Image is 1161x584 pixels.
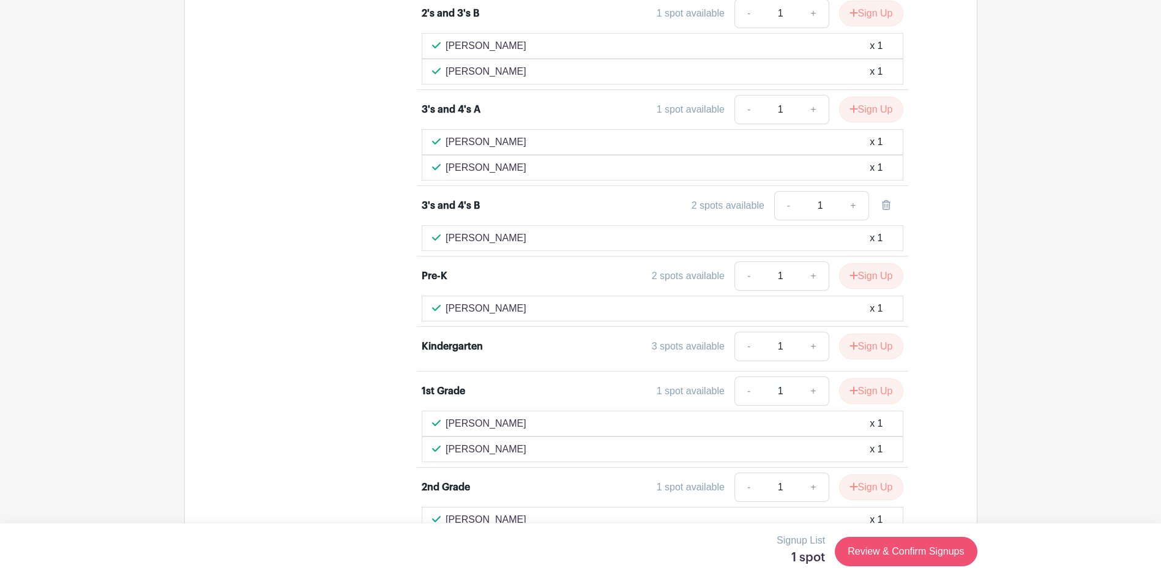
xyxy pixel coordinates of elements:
p: [PERSON_NAME] [446,416,526,431]
button: Sign Up [839,334,903,359]
p: [PERSON_NAME] [446,64,526,79]
div: x 1 [870,160,883,175]
div: 1 spot available [657,384,725,399]
div: x 1 [870,442,883,457]
a: + [798,95,829,124]
p: [PERSON_NAME] [446,135,526,149]
a: - [734,261,763,291]
div: x 1 [870,301,883,316]
div: 2nd Grade [422,480,470,495]
div: 2 spots available [692,198,764,213]
div: Pre-K [422,269,447,283]
button: Sign Up [839,378,903,404]
button: Sign Up [839,1,903,26]
p: [PERSON_NAME] [446,512,526,527]
p: [PERSON_NAME] [446,160,526,175]
a: - [774,191,802,220]
a: + [798,332,829,361]
a: + [838,191,868,220]
div: 1 spot available [657,102,725,117]
div: 3's and 4's A [422,102,480,117]
div: 2's and 3's B [422,6,479,21]
p: [PERSON_NAME] [446,442,526,457]
div: x 1 [870,416,883,431]
a: + [798,261,829,291]
a: + [798,473,829,502]
a: - [734,332,763,361]
a: - [734,473,763,502]
div: x 1 [870,39,883,53]
p: [PERSON_NAME] [446,39,526,53]
div: x 1 [870,64,883,79]
a: Review & Confirm Signups [835,537,977,566]
button: Sign Up [839,263,903,289]
a: - [734,376,763,406]
div: x 1 [870,231,883,245]
button: Sign Up [839,97,903,122]
div: x 1 [870,135,883,149]
p: Signup List [777,533,825,548]
div: 1st Grade [422,384,465,399]
p: [PERSON_NAME] [446,231,526,245]
a: + [798,376,829,406]
div: x 1 [870,512,883,527]
div: 3's and 4's B [422,198,480,213]
div: 1 spot available [657,6,725,21]
h5: 1 spot [777,550,825,565]
div: 2 spots available [652,269,725,283]
button: Sign Up [839,474,903,500]
a: - [734,95,763,124]
p: [PERSON_NAME] [446,301,526,316]
div: 3 spots available [652,339,725,354]
div: 1 spot available [657,480,725,495]
div: Kindergarten [422,339,483,354]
